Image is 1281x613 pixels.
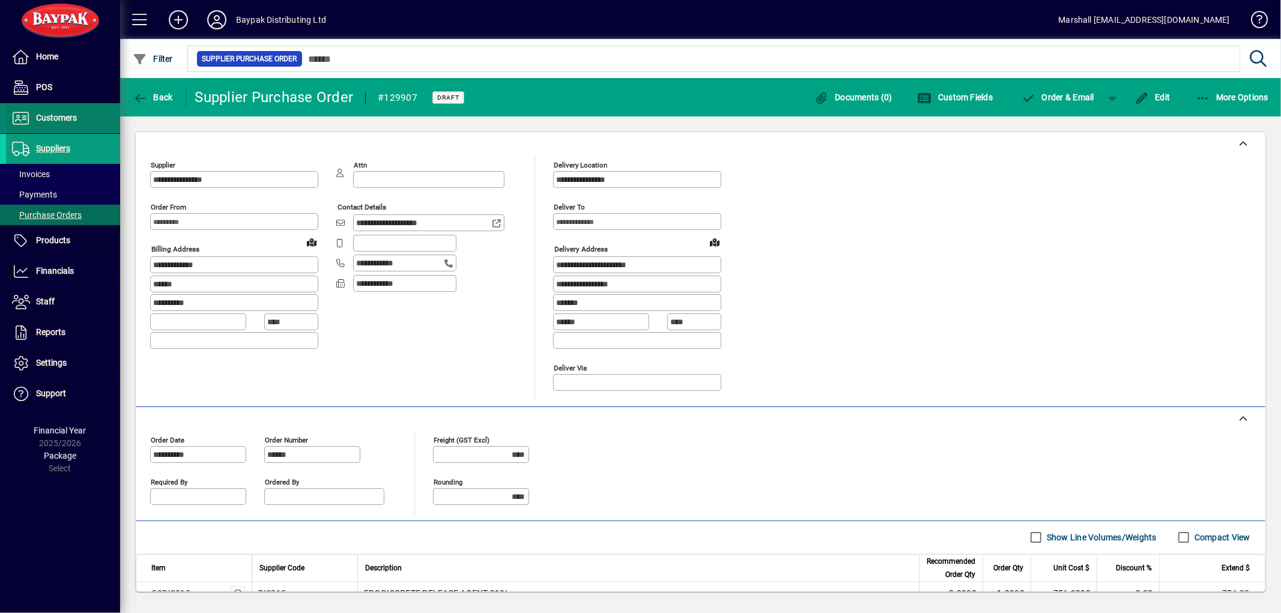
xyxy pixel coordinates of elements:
span: Customers [36,113,77,122]
a: Home [6,42,120,72]
button: Filter [130,48,176,70]
button: Order & Email [1015,86,1100,108]
mat-label: Deliver via [554,363,587,372]
a: Products [6,226,120,256]
a: Purchase Orders [6,205,120,225]
a: Support [6,379,120,409]
mat-label: Deliver To [554,203,585,211]
a: Invoices [6,164,120,184]
mat-label: Freight (GST excl) [434,435,489,444]
span: Settings [36,358,67,367]
button: Add [159,9,198,31]
button: Custom Fields [915,86,996,108]
a: Staff [6,287,120,317]
a: Customers [6,103,120,133]
mat-label: Order from [151,203,186,211]
span: Description [365,561,402,575]
td: 0.00 [1097,582,1159,606]
mat-label: Attn [354,161,367,169]
button: More Options [1193,86,1272,108]
mat-label: Order number [265,435,308,444]
mat-label: Required by [151,477,187,486]
label: Compact View [1192,531,1250,543]
span: Draft [437,94,459,101]
span: Filter [133,54,173,64]
span: Extend $ [1222,561,1250,575]
span: Discount % [1116,561,1152,575]
td: DIS210 [252,582,358,606]
span: POS [36,82,52,92]
span: Reports [36,327,65,337]
span: Purchase Orders [12,210,82,220]
div: CCDIS210 [151,587,190,599]
span: Recommended Order Qty [927,555,975,581]
mat-label: Ordered by [265,477,299,486]
span: Staff [36,297,55,306]
a: POS [6,73,120,103]
button: Profile [198,9,236,31]
span: Suppliers [36,143,70,153]
a: Settings [6,348,120,378]
span: More Options [1196,92,1269,102]
span: Package [44,451,76,461]
td: 1.0000 [983,582,1031,606]
div: Marshall [EMAIL_ADDRESS][DOMAIN_NAME] [1059,10,1230,29]
span: Home [36,52,58,61]
a: Financials [6,256,120,286]
a: Knowledge Base [1242,2,1266,41]
a: View on map [705,232,724,252]
span: Payments [12,190,57,199]
span: Documents (0) [814,92,892,102]
span: Unit Cost $ [1053,561,1089,575]
a: Reports [6,318,120,348]
a: Payments [6,184,120,205]
a: View on map [302,232,321,252]
td: 756.20 [1159,582,1265,606]
button: Edit [1131,86,1173,108]
span: Item [151,561,166,575]
button: Documents (0) [811,86,895,108]
span: FBS DISCRETE RELEASE AGENT 210L [364,587,510,599]
button: Back [130,86,176,108]
td: 756.2000 [1031,582,1097,606]
span: Order Qty [993,561,1023,575]
span: Financial Year [34,426,86,435]
div: #129907 [378,88,417,107]
span: Supplier Purchase Order [202,53,297,65]
span: Order & Email [1021,92,1094,102]
span: Supplier Code [259,561,304,575]
span: Invoices [12,169,50,179]
mat-label: Rounding [434,477,462,486]
div: Supplier Purchase Order [195,88,354,107]
mat-label: Supplier [151,161,175,169]
span: Products [36,235,70,245]
span: Custom Fields [918,92,993,102]
label: Show Line Volumes/Weights [1044,531,1157,543]
span: Support [36,388,66,398]
span: Back [133,92,173,102]
mat-label: Order date [151,435,184,444]
span: Financials [36,266,74,276]
div: Baypak Distributing Ltd [236,10,326,29]
span: Edit [1134,92,1170,102]
td: 2.0000 [919,582,983,606]
app-page-header-button: Back [120,86,186,108]
mat-label: Delivery Location [554,161,607,169]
